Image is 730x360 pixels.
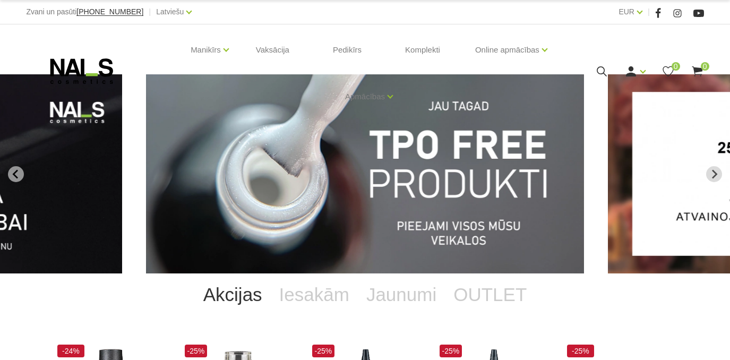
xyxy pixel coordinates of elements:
a: 0 [662,65,675,78]
a: [PHONE_NUMBER] [76,8,143,16]
span: | [149,5,151,19]
button: Go to last slide [8,166,24,182]
a: Manikīrs [191,29,221,71]
span: -25% [185,345,208,357]
span: 0 [672,62,680,71]
a: Iesakām [271,273,358,316]
span: 0 [701,62,709,71]
span: -25% [312,345,335,357]
a: Akcijas [195,273,271,316]
a: Apmācības [345,75,385,118]
a: Online apmācības [475,29,539,71]
a: 0 [691,65,704,78]
a: EUR [619,5,634,18]
div: Zvani un pasūti [26,5,143,19]
span: | [648,5,650,19]
a: Vaksācija [247,24,298,75]
span: -25% [440,345,462,357]
span: -25% [567,345,595,357]
a: Komplekti [397,24,449,75]
span: -24% [57,345,85,357]
a: Pedikīrs [324,24,370,75]
a: OUTLET [445,273,535,316]
span: [PHONE_NUMBER] [76,7,143,16]
li: 1 of 12 [146,74,584,273]
a: Latviešu [156,5,184,18]
button: Next slide [706,166,722,182]
a: Jaunumi [358,273,445,316]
